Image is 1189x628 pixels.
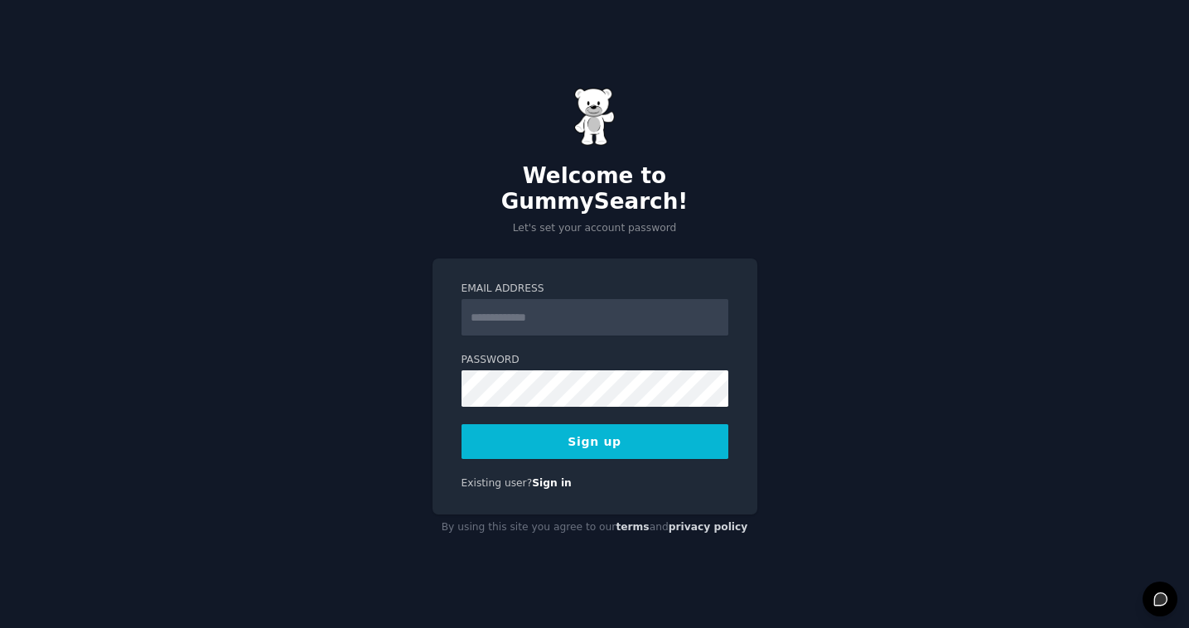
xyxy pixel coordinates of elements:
[462,353,728,368] label: Password
[433,221,757,236] p: Let's set your account password
[462,282,728,297] label: Email Address
[574,88,616,146] img: Gummy Bear
[462,424,728,459] button: Sign up
[433,514,757,541] div: By using this site you agree to our and
[462,477,533,489] span: Existing user?
[669,521,748,533] a: privacy policy
[433,163,757,215] h2: Welcome to GummySearch!
[616,521,649,533] a: terms
[532,477,572,489] a: Sign in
